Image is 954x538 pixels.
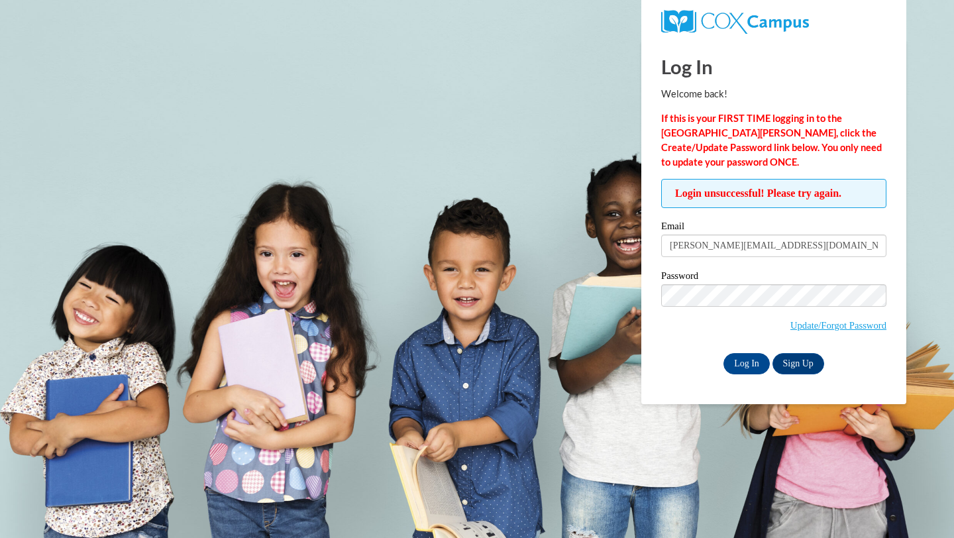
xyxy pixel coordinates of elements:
p: Welcome back! [661,87,886,101]
strong: If this is your FIRST TIME logging in to the [GEOGRAPHIC_DATA][PERSON_NAME], click the Create/Upd... [661,113,882,168]
label: Email [661,221,886,235]
span: Login unsuccessful! Please try again. [661,179,886,208]
a: Sign Up [772,353,824,374]
h1: Log In [661,53,886,80]
img: COX Campus [661,10,809,34]
a: Update/Forgot Password [790,320,886,331]
label: Password [661,271,886,284]
a: COX Campus [661,15,809,27]
input: Log In [723,353,770,374]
